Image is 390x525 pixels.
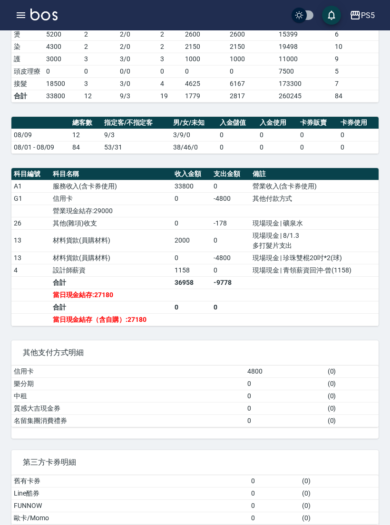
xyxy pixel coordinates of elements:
td: 0 [211,264,250,276]
td: 設計師薪資 [50,264,173,276]
td: 19498 [276,40,332,53]
td: 0 [82,65,118,77]
td: 3/9/0 [171,129,217,141]
td: 營業收入(含卡券使用) [250,180,379,192]
td: 1000 [183,53,227,65]
td: A1 [11,180,50,192]
td: 2600 [183,28,227,40]
th: 備註 [250,168,379,180]
td: 0 [211,229,250,252]
td: 15399 [276,28,332,40]
td: 染 [11,40,44,53]
th: 入金使用 [257,117,298,129]
img: Logo [30,9,58,20]
td: 樂分期 [11,377,245,390]
td: 9 [332,53,387,65]
td: 19 [158,90,183,102]
td: 0 [158,65,183,77]
td: 9/3 [102,129,171,141]
td: 其他(雜項)收支 [50,217,173,229]
td: 5200 [44,28,82,40]
td: 信用卡 [50,192,173,205]
td: 0 [338,141,379,153]
td: 2600 [227,28,277,40]
td: 1000 [227,53,277,65]
button: PS5 [346,6,379,25]
td: 18500 [44,77,82,90]
th: 科目名稱 [50,168,173,180]
td: ( 0 ) [325,366,379,378]
td: ( 0 ) [300,487,379,499]
td: 3 [82,53,118,65]
td: 0 [257,129,298,141]
td: 信用卡 [11,366,245,378]
td: -4800 [211,252,250,264]
td: 2 / 0 [117,40,158,53]
td: 2 [82,28,118,40]
td: 2817 [227,90,277,102]
table: a dense table [11,475,379,525]
td: G1 [11,192,50,205]
td: 2 [158,28,183,40]
td: 0 [257,141,298,153]
div: PS5 [361,9,375,21]
th: 支出金額 [211,168,250,180]
td: ( 0 ) [325,414,379,427]
td: 3000 [44,53,82,65]
td: 歐卡/Momo [11,512,249,524]
td: 0 [249,487,300,499]
td: 0 [217,129,258,141]
td: 12 [82,90,118,102]
td: 材料貨款(員購材料) [50,229,173,252]
td: 0 [249,499,300,512]
td: Line酷券 [11,487,249,499]
td: ( 0 ) [300,512,379,524]
td: 84 [332,90,387,102]
td: 營業現金結存:29000 [50,205,173,217]
th: 科目編號 [11,168,50,180]
td: -178 [211,217,250,229]
td: 當日現金結存:27180 [50,289,173,301]
table: a dense table [11,117,379,154]
td: 0 [183,65,227,77]
td: 當日現金結存（含自購）:27180 [50,313,173,326]
span: 其他支付方式明細 [23,348,367,357]
td: 3 [158,53,183,65]
td: 0 [298,141,338,153]
td: 護 [11,53,44,65]
td: ( 0 ) [325,402,379,414]
td: 6167 [227,77,277,90]
td: ( 0 ) [300,499,379,512]
td: 燙 [11,28,44,40]
td: 2150 [183,40,227,53]
td: 舊有卡券 [11,475,249,487]
th: 男/女/未知 [171,117,217,129]
td: 0 [245,402,325,414]
td: -4800 [211,192,250,205]
td: 0 [211,301,250,313]
td: ( 0 ) [325,390,379,402]
td: 1779 [183,90,227,102]
th: 指定客/不指定客 [102,117,171,129]
td: 0 [245,414,325,427]
td: 2150 [227,40,277,53]
td: 0 [249,475,300,487]
th: 總客數 [70,117,102,129]
td: -9778 [211,276,250,289]
td: 現場現金 | 8/1.3 多打髮片支出 [250,229,379,252]
td: 0 [44,65,82,77]
td: 6 [332,28,387,40]
td: 0 / 0 [117,65,158,77]
button: save [322,6,341,25]
td: 7 [332,77,387,90]
td: 現場現金 | 礦泉水 [250,217,379,229]
td: 其他付款方式 [250,192,379,205]
td: 3 [82,77,118,90]
td: 260245 [276,90,332,102]
span: 第三方卡券明細 [23,458,367,467]
td: 0 [211,180,250,192]
td: 0 [245,377,325,390]
td: 11000 [276,53,332,65]
td: 2 [158,40,183,53]
td: 4 [11,264,50,276]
